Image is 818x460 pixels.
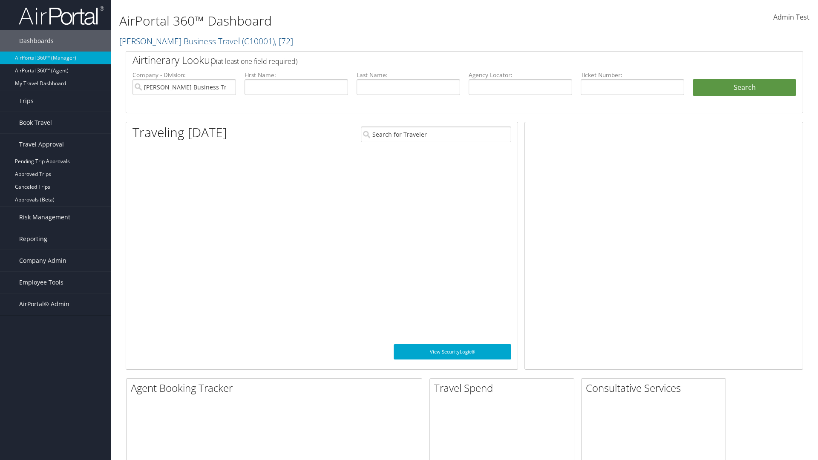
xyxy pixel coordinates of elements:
[245,71,348,79] label: First Name:
[773,4,809,31] a: Admin Test
[216,57,297,66] span: (at least one field required)
[434,381,574,395] h2: Travel Spend
[275,35,293,47] span: , [ 72 ]
[19,272,63,293] span: Employee Tools
[19,90,34,112] span: Trips
[19,207,70,228] span: Risk Management
[469,71,572,79] label: Agency Locator:
[19,250,66,271] span: Company Admin
[132,71,236,79] label: Company - Division:
[19,6,104,26] img: airportal-logo.png
[19,112,52,133] span: Book Travel
[394,344,511,359] a: View SecurityLogic®
[242,35,275,47] span: ( C10001 )
[19,134,64,155] span: Travel Approval
[19,228,47,250] span: Reporting
[361,126,511,142] input: Search for Traveler
[132,53,740,67] h2: Airtinerary Lookup
[773,12,809,22] span: Admin Test
[357,71,460,79] label: Last Name:
[693,79,796,96] button: Search
[119,12,579,30] h1: AirPortal 360™ Dashboard
[19,293,69,315] span: AirPortal® Admin
[119,35,293,47] a: [PERSON_NAME] Business Travel
[19,30,54,52] span: Dashboards
[586,381,726,395] h2: Consultative Services
[131,381,422,395] h2: Agent Booking Tracker
[132,124,227,141] h1: Traveling [DATE]
[581,71,684,79] label: Ticket Number:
